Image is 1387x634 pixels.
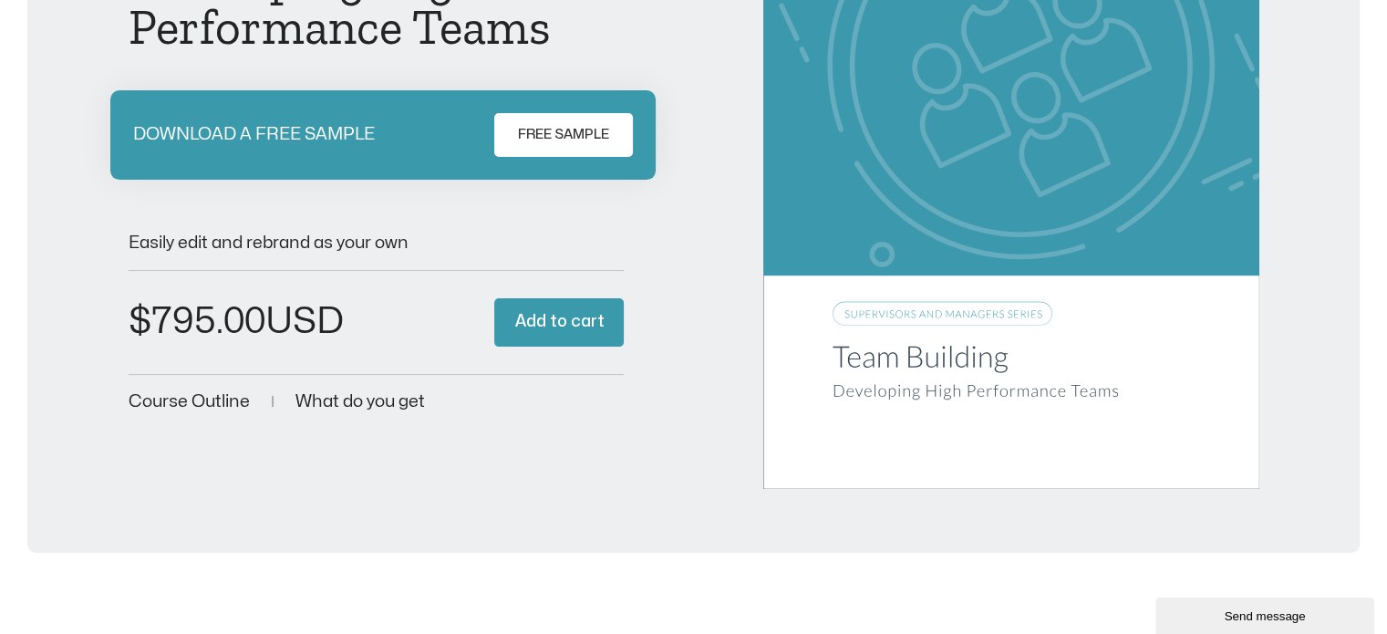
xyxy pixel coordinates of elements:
[494,298,624,347] button: Add to cart
[129,234,625,252] p: Easily edit and rebrand as your own
[129,304,151,339] span: $
[518,124,609,146] span: FREE SAMPLE
[295,393,425,411] a: What do you get
[129,304,265,339] bdi: 795.00
[133,126,375,143] p: DOWNLOAD A FREE SAMPLE
[129,393,250,411] a: Course Outline
[1155,594,1378,634] iframe: chat widget
[494,113,633,157] a: FREE SAMPLE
